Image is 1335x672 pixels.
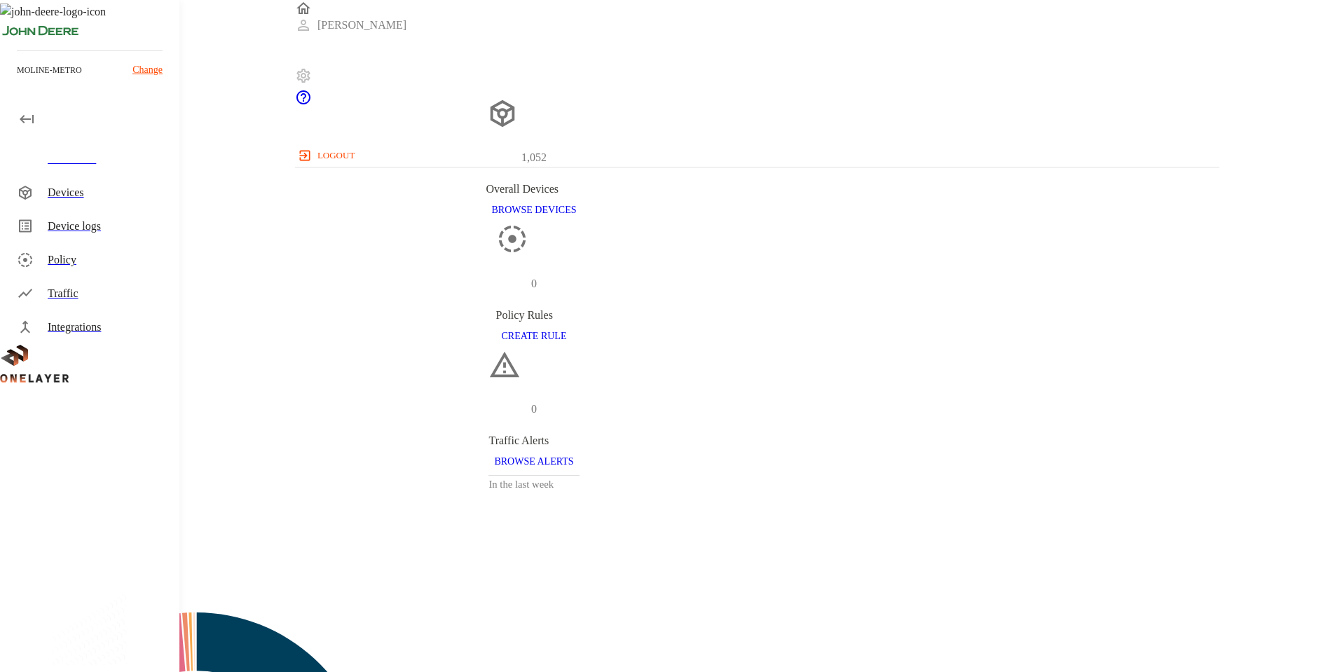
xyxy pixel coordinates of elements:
[531,275,537,292] p: 0
[486,198,582,224] button: BROWSE DEVICES
[488,476,579,494] h3: In the last week
[295,96,312,108] a: onelayer-support
[295,144,360,167] button: logout
[488,455,579,467] a: BROWSE ALERTS
[486,181,582,198] div: Overall Devices
[486,203,582,215] a: BROWSE DEVICES
[295,144,1219,167] a: logout
[496,329,573,341] a: CREATE RULE
[531,401,537,418] p: 0
[496,324,573,350] button: CREATE RULE
[496,307,573,324] div: Policy Rules
[488,432,579,449] div: Traffic Alerts
[488,449,579,475] button: BROWSE ALERTS
[317,17,406,34] p: [PERSON_NAME]
[295,96,312,108] span: Support Portal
